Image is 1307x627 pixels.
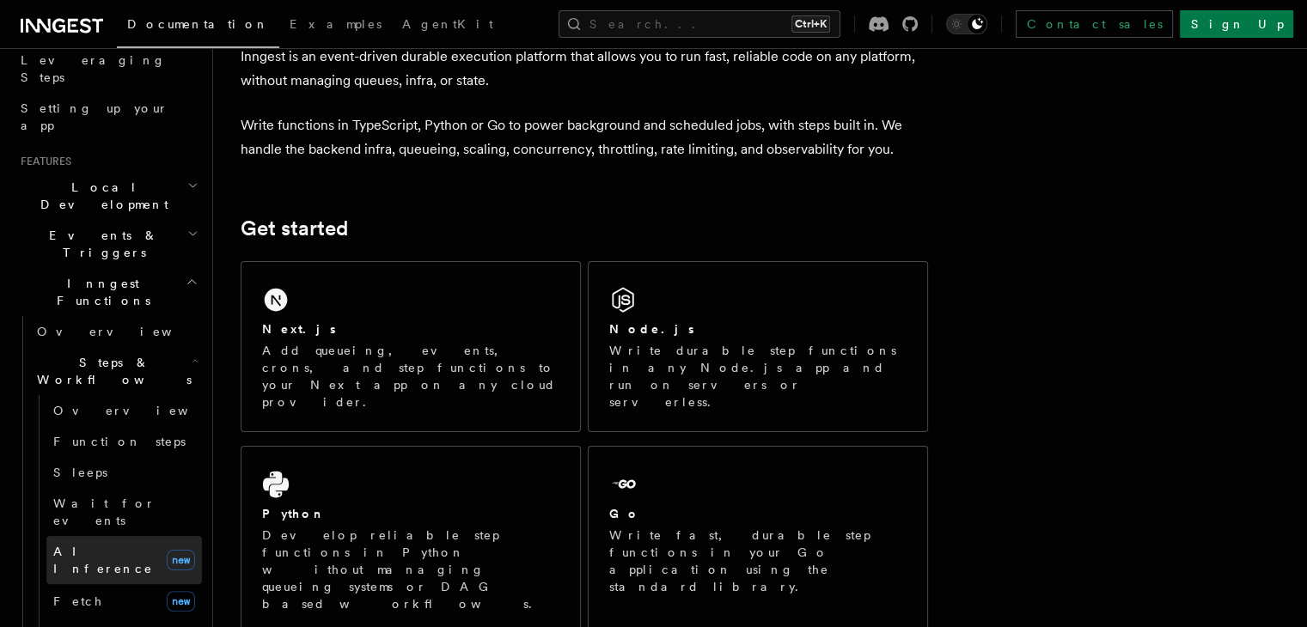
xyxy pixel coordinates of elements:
span: Setting up your app [21,101,168,132]
a: Next.jsAdd queueing, events, crons, and step functions to your Next app on any cloud provider. [241,261,581,432]
a: Wait for events [46,488,202,536]
span: Wait for events [53,496,156,527]
span: Leveraging Steps [21,53,166,84]
a: Documentation [117,5,279,48]
button: Inngest Functions [14,268,202,316]
span: Sleeps [53,466,107,479]
span: Local Development [14,179,187,213]
span: Overview [37,325,214,338]
button: Local Development [14,172,202,220]
a: AgentKit [392,5,504,46]
a: Overview [30,316,202,347]
h2: Next.js [262,320,336,338]
span: Features [14,155,71,168]
span: Events & Triggers [14,227,187,261]
span: AI Inference [53,545,153,575]
a: Leveraging Steps [14,45,202,93]
button: Search...Ctrl+K [559,10,840,38]
span: new [167,550,195,570]
a: Setting up your app [14,93,202,141]
a: Overview [46,395,202,426]
span: Fetch [53,594,103,608]
a: Node.jsWrite durable step functions in any Node.js app and run on servers or serverless. [588,261,928,432]
span: Overview [53,404,230,417]
button: Events & Triggers [14,220,202,268]
a: Function steps [46,426,202,457]
h2: Python [262,505,326,522]
span: Documentation [127,17,269,31]
span: Function steps [53,435,186,448]
span: Examples [290,17,382,31]
span: new [167,591,195,612]
a: Contact sales [1016,10,1173,38]
button: Steps & Workflows [30,347,202,395]
p: Write fast, durable step functions in your Go application using the standard library. [609,527,907,595]
kbd: Ctrl+K [791,15,830,33]
button: Toggle dark mode [946,14,987,34]
a: AI Inferencenew [46,536,202,584]
a: Fetchnew [46,584,202,618]
a: Sign Up [1180,10,1293,38]
p: Inngest is an event-driven durable execution platform that allows you to run fast, reliable code ... [241,45,928,93]
p: Write functions in TypeScript, Python or Go to power background and scheduled jobs, with steps bu... [241,113,928,161]
span: Inngest Functions [14,275,186,309]
p: Develop reliable step functions in Python without managing queueing systems or DAG based workflows. [262,527,559,612]
span: AgentKit [402,17,493,31]
span: Steps & Workflows [30,354,192,388]
a: Examples [279,5,392,46]
a: Sleeps [46,457,202,488]
p: Write durable step functions in any Node.js app and run on servers or serverless. [609,342,907,411]
h2: Go [609,505,640,522]
p: Add queueing, events, crons, and step functions to your Next app on any cloud provider. [262,342,559,411]
a: Get started [241,216,348,240]
h2: Node.js [609,320,694,338]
